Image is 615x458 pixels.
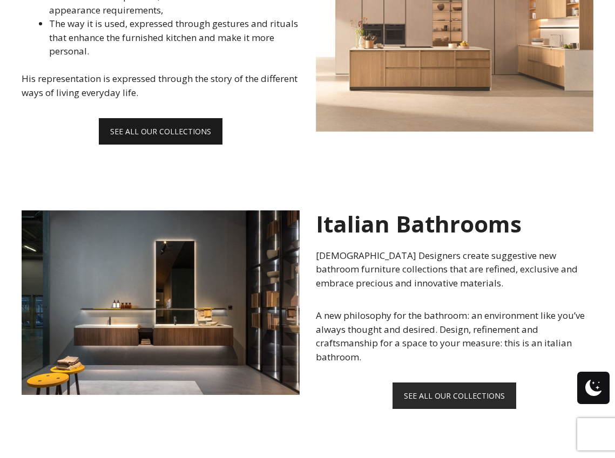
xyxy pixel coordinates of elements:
[22,72,300,99] p: His representation is expressed through the story of the different ways of living everyday life.
[22,210,300,395] img: edone-design-collezione-atena-vista-frontale-completa
[393,382,516,409] a: SEE ALL OUR COLLECTIONS
[316,249,594,290] p: [DEMOGRAPHIC_DATA] Designers create suggestive new bathroom furniture collections that are refine...
[316,309,594,364] div: A new philosophy for the bathroom: an environment like you’ve always thought and desired. Design,...
[49,17,300,58] li: The way it is used, expressed through gestures and rituals that enhance the furnished kitchen and...
[316,210,594,237] h1: Italian Bathrooms
[99,118,222,145] a: SEE ALL OUR COLLECTIONS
